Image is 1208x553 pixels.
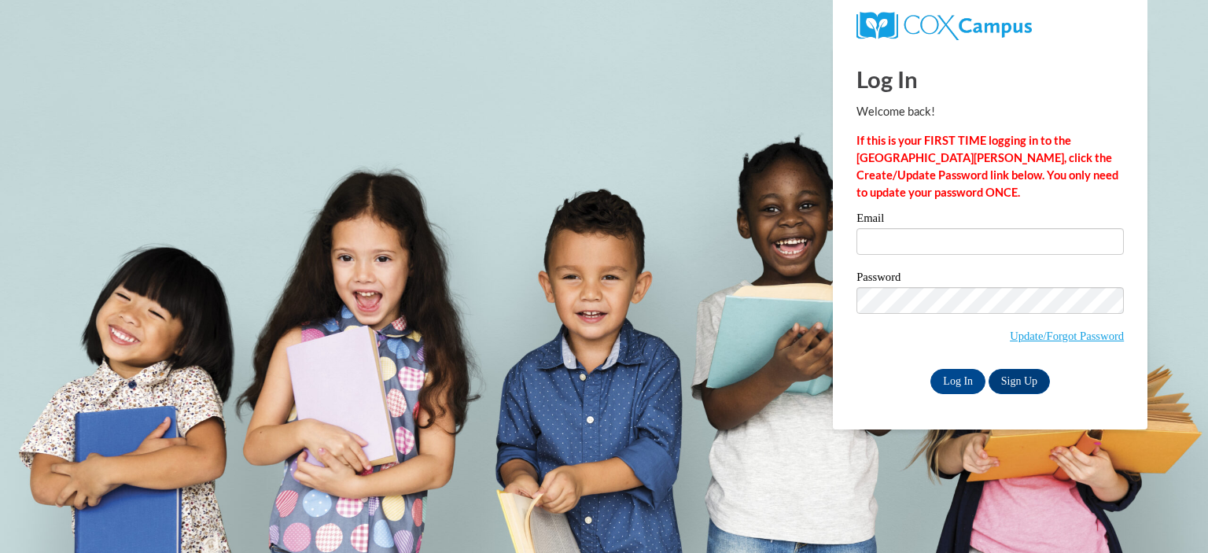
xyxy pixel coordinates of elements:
[1010,330,1124,342] a: Update/Forgot Password
[856,134,1118,199] strong: If this is your FIRST TIME logging in to the [GEOGRAPHIC_DATA][PERSON_NAME], click the Create/Upd...
[930,369,985,394] input: Log In
[856,63,1124,95] h1: Log In
[856,12,1032,40] img: COX Campus
[856,271,1124,287] label: Password
[856,18,1032,31] a: COX Campus
[856,212,1124,228] label: Email
[856,103,1124,120] p: Welcome back!
[989,369,1050,394] a: Sign Up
